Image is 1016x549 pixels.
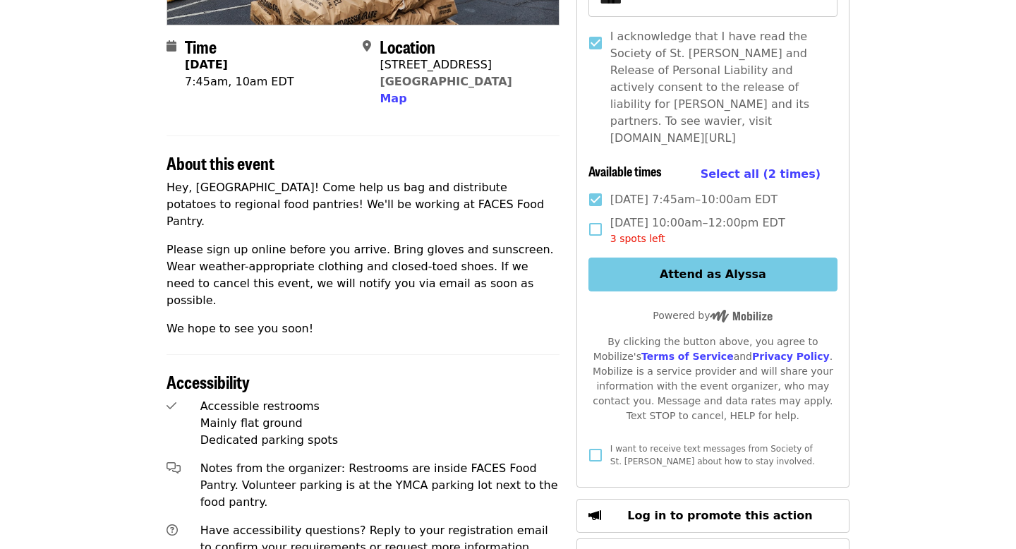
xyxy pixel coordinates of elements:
button: Attend as Alyssa [588,258,837,291]
button: Select all (2 times) [701,164,821,185]
span: [DATE] 7:45am–10:00am EDT [610,191,778,208]
p: Hey, [GEOGRAPHIC_DATA]! Come help us bag and distribute potatoes to regional food pantries! We'll... [167,179,560,230]
span: I want to receive text messages from Society of St. [PERSON_NAME] about how to stay involved. [610,444,815,466]
a: Terms of Service [641,351,734,362]
span: [DATE] 10:00am–12:00pm EDT [610,215,785,246]
p: We hope to see you soon! [167,320,560,337]
img: Powered by Mobilize [710,310,773,322]
span: Notes from the organizer: Restrooms are inside FACES Food Pantry. Volunteer parking is at the YMC... [200,461,558,509]
strong: [DATE] [185,58,228,71]
span: Available times [588,162,662,180]
span: 3 spots left [610,233,665,244]
span: I acknowledge that I have read the Society of St. [PERSON_NAME] and Release of Personal Liability... [610,28,826,147]
i: comments-alt icon [167,461,181,475]
button: Log in to promote this action [576,499,849,533]
div: Accessible restrooms [200,398,560,415]
i: question-circle icon [167,524,178,537]
span: Map [380,92,406,105]
button: Map [380,90,406,107]
span: Location [380,34,435,59]
a: Privacy Policy [752,351,830,362]
span: Powered by [653,310,773,321]
div: [STREET_ADDRESS] [380,56,512,73]
div: Mainly flat ground [200,415,560,432]
i: map-marker-alt icon [363,40,371,53]
div: 7:45am, 10am EDT [185,73,294,90]
span: Accessibility [167,369,250,394]
span: Time [185,34,217,59]
span: Log in to promote this action [627,509,812,522]
a: [GEOGRAPHIC_DATA] [380,75,512,88]
i: calendar icon [167,40,176,53]
span: About this event [167,150,274,175]
div: By clicking the button above, you agree to Mobilize's and . Mobilize is a service provider and wi... [588,334,837,423]
span: Select all (2 times) [701,167,821,181]
p: Please sign up online before you arrive. Bring gloves and sunscreen. Wear weather-appropriate clo... [167,241,560,309]
div: Dedicated parking spots [200,432,560,449]
i: check icon [167,399,176,413]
